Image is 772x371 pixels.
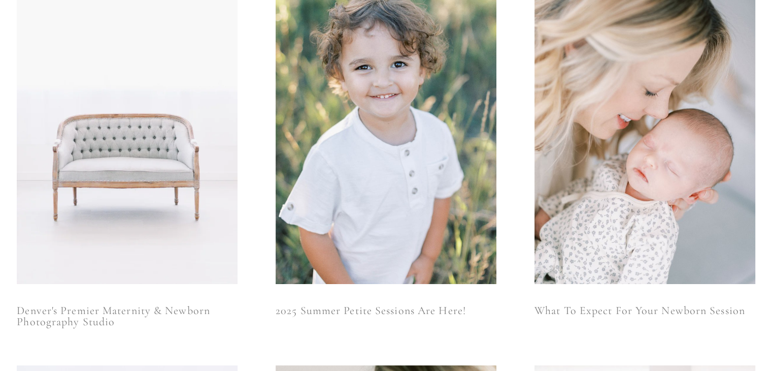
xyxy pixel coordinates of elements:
[17,305,238,327] a: Denver's Premier Maternity & Newborn Photography Studio
[534,305,755,316] a: What To Expect For Your Newborn Session
[276,305,496,316] a: 2025 Summer Petite Sessions Are Here!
